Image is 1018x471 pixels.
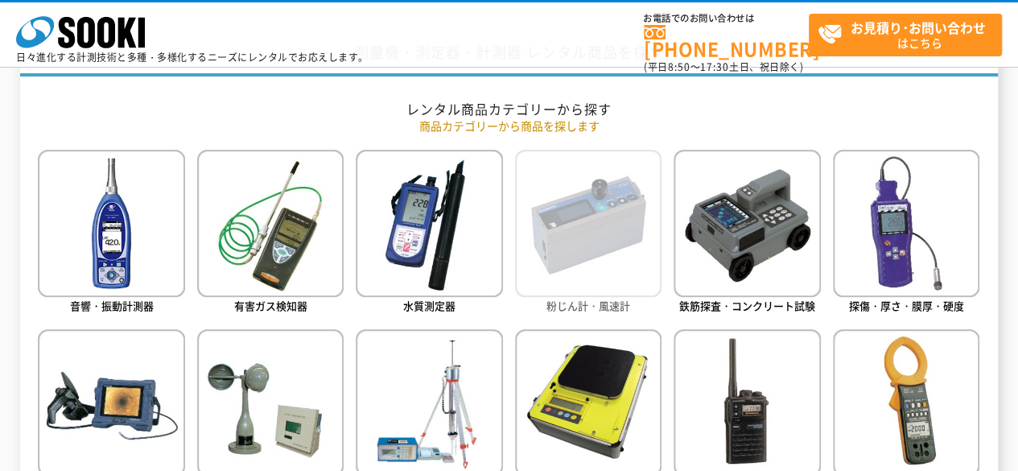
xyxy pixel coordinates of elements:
img: 粉じん計・風速計 [515,150,661,296]
span: (平日 ～ 土日、祝日除く) [644,60,803,74]
a: 探傷・厚さ・膜厚・硬度 [833,150,979,316]
h2: レンタル商品カテゴリーから探す [38,101,979,118]
img: 水質測定器 [356,150,502,296]
a: 鉄筋探査・コンクリート試験 [674,150,820,316]
span: 8:50 [668,60,690,74]
img: 音響・振動計測器 [38,150,184,296]
span: 水質測定器 [403,298,455,313]
span: 17:30 [700,60,729,74]
strong: お見積り･お問い合わせ [851,18,986,37]
span: 音響・振動計測器 [70,298,154,313]
span: はこちら [818,14,1001,55]
span: 鉄筋探査・コンクリート試験 [679,298,815,313]
img: 探傷・厚さ・膜厚・硬度 [833,150,979,296]
span: 有害ガス検知器 [234,298,307,313]
a: 粉じん計・風速計 [515,150,661,316]
a: [PHONE_NUMBER] [644,25,809,58]
a: 水質測定器 [356,150,502,316]
span: 粉じん計・風速計 [546,298,630,313]
span: お電話でのお問い合わせは [644,14,809,23]
a: お見積り･お問い合わせはこちら [809,14,1002,56]
img: 有害ガス検知器 [197,150,344,296]
p: 商品カテゴリーから商品を探します [38,118,979,134]
p: 日々進化する計測技術と多種・多様化するニーズにレンタルでお応えします。 [16,52,369,62]
img: 鉄筋探査・コンクリート試験 [674,150,820,296]
a: 音響・振動計測器 [38,150,184,316]
a: 有害ガス検知器 [197,150,344,316]
span: 探傷・厚さ・膜厚・硬度 [849,298,964,313]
